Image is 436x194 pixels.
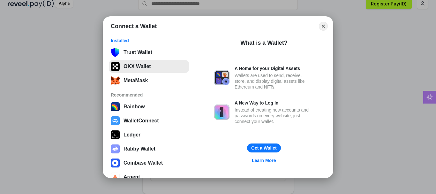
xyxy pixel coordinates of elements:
img: svg+xml,%3Csvg%20width%3D%22120%22%20height%3D%22120%22%20viewBox%3D%220%200%20120%20120%22%20fil... [111,102,120,111]
button: Argent [109,171,189,183]
div: Rabby Wallet [124,146,155,152]
div: Trust Wallet [124,50,152,55]
div: Recommended [111,92,187,98]
div: A Home for your Digital Assets [235,66,314,71]
div: MetaMask [124,78,148,83]
img: svg+xml,%3Csvg%20xmlns%3D%22http%3A%2F%2Fwww.w3.org%2F2000%2Fsvg%22%20fill%3D%22none%22%20viewBox... [214,70,229,85]
div: Wallets are used to send, receive, store, and display digital assets like Ethereum and NFTs. [235,73,314,90]
div: Learn More [252,158,276,163]
button: WalletConnect [109,114,189,127]
button: Ledger [109,128,189,141]
button: Coinbase Wallet [109,157,189,169]
div: What is a Wallet? [240,39,287,47]
button: Trust Wallet [109,46,189,59]
div: Instead of creating new accounts and passwords on every website, just connect your wallet. [235,107,314,124]
img: 5VZ71FV6L7PA3gg3tXrdQ+DgLhC+75Wq3no69P3MC0NFQpx2lL04Ql9gHK1bRDjsSBIvScBnDTk1WrlGIZBorIDEYJj+rhdgn... [111,62,120,71]
img: svg+xml,%3Csvg%20width%3D%2228%22%20height%3D%2228%22%20viewBox%3D%220%200%2028%2028%22%20fill%3D... [111,116,120,125]
div: Installed [111,38,187,43]
button: OKX Wallet [109,60,189,73]
img: svg+xml,%3Csvg%20xmlns%3D%22http%3A%2F%2Fwww.w3.org%2F2000%2Fsvg%22%20fill%3D%22none%22%20viewBox... [214,105,229,120]
div: OKX Wallet [124,64,151,69]
div: WalletConnect [124,118,159,124]
img: svg+xml,%3Csvg%20xmlns%3D%22http%3A%2F%2Fwww.w3.org%2F2000%2Fsvg%22%20fill%3D%22none%22%20viewBox... [111,144,120,153]
img: svg+xml,%3Csvg%20width%3D%2228%22%20height%3D%2228%22%20viewBox%3D%220%200%2028%2028%22%20fill%3D... [111,159,120,167]
div: A New Way to Log In [235,100,314,106]
h1: Connect a Wallet [111,22,157,30]
button: Rabby Wallet [109,143,189,155]
img: svg+xml;base64,PHN2ZyB3aWR0aD0iNTgiIGhlaWdodD0iNjUiIHZpZXdCb3g9IjAgMCA1OCA2NSIgZmlsbD0ibm9uZSIgeG... [111,48,120,57]
div: Ledger [124,132,140,138]
button: Rainbow [109,100,189,113]
a: Learn More [248,156,280,165]
img: svg+xml,%3Csvg%20xmlns%3D%22http%3A%2F%2Fwww.w3.org%2F2000%2Fsvg%22%20width%3D%2228%22%20height%3... [111,130,120,139]
button: Get a Wallet [247,144,281,152]
img: svg+xml;base64,PHN2ZyB3aWR0aD0iMzUiIGhlaWdodD0iMzQiIHZpZXdCb3g9IjAgMCAzNSAzNCIgZmlsbD0ibm9uZSIgeG... [111,76,120,85]
div: Argent [124,174,140,180]
div: Get a Wallet [251,145,277,151]
div: Coinbase Wallet [124,160,163,166]
button: Close [319,22,328,31]
img: svg+xml,%3Csvg%20width%3D%2228%22%20height%3D%2228%22%20viewBox%3D%220%200%2028%2028%22%20fill%3D... [111,173,120,182]
button: MetaMask [109,74,189,87]
div: Rainbow [124,104,145,110]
